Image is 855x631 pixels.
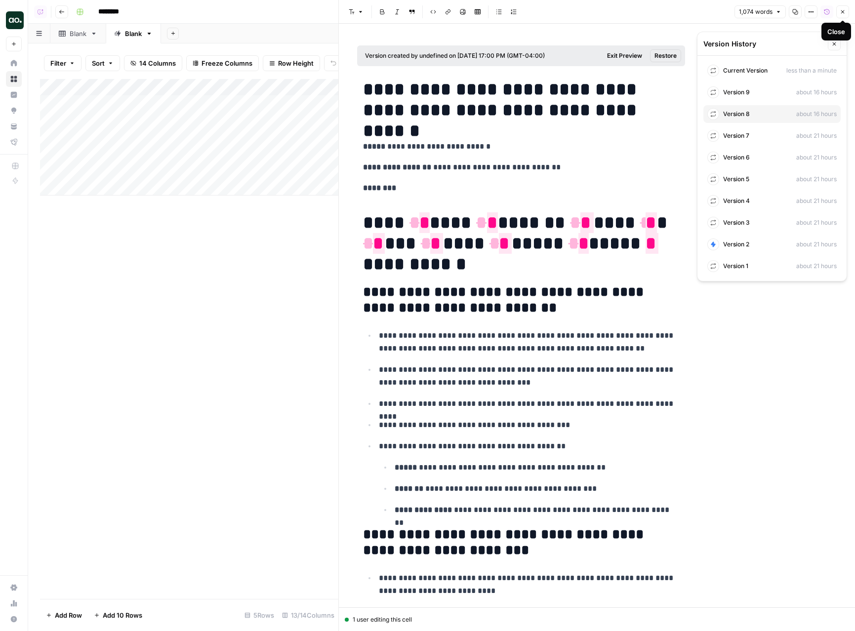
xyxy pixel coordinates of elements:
[345,615,849,624] div: 1 user editing this cell
[85,55,120,71] button: Sort
[6,8,22,33] button: Workspace: AirOps Builders
[796,197,837,205] span: about 21 hours
[723,131,749,140] span: Version 7
[723,240,749,249] span: Version 2
[650,49,681,62] button: Restore
[723,175,749,184] span: Version 5
[6,580,22,595] a: Settings
[796,131,837,140] span: about 21 hours
[796,240,837,249] span: about 21 hours
[603,49,646,62] button: Exit Preview
[607,51,642,60] span: Exit Preview
[278,58,314,68] span: Row Height
[723,66,768,75] span: Current Version
[723,153,750,162] span: Version 6
[88,607,148,623] button: Add 10 Rows
[124,55,182,71] button: 14 Columns
[278,607,338,623] div: 13/14 Columns
[365,51,572,60] div: Version created by undefined on [DATE] 17:00 PM (GMT-04:00)
[6,103,22,118] a: Opportunities
[796,110,837,118] span: about 16 hours
[6,595,22,611] a: Usage
[6,118,22,134] a: Your Data
[6,134,22,150] a: Flightpath
[703,39,825,49] div: Version History
[734,5,786,18] button: 1,074 words
[6,87,22,103] a: Insights
[723,88,750,97] span: Version 9
[796,153,837,162] span: about 21 hours
[739,7,773,16] span: 1,074 words
[723,218,750,227] span: Version 3
[723,262,748,271] span: Version 1
[6,11,24,29] img: AirOps Builders Logo
[44,55,81,71] button: Filter
[241,607,278,623] div: 5 Rows
[6,55,22,71] a: Home
[796,262,837,271] span: about 21 hours
[796,218,837,227] span: about 21 hours
[202,58,252,68] span: Freeze Columns
[92,58,105,68] span: Sort
[723,197,750,205] span: Version 4
[103,610,142,620] span: Add 10 Rows
[796,88,837,97] span: about 16 hours
[55,610,82,620] span: Add Row
[6,611,22,627] button: Help + Support
[70,29,86,39] div: Blank
[125,29,142,39] div: Blank
[40,607,88,623] button: Add Row
[186,55,259,71] button: Freeze Columns
[796,175,837,184] span: about 21 hours
[263,55,320,71] button: Row Height
[6,71,22,87] a: Browse
[106,24,161,43] a: Blank
[139,58,176,68] span: 14 Columns
[654,51,677,60] span: Restore
[786,66,837,75] span: less than a minute
[50,58,66,68] span: Filter
[723,110,750,118] span: Version 8
[50,24,106,43] a: Blank
[827,27,845,37] div: Close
